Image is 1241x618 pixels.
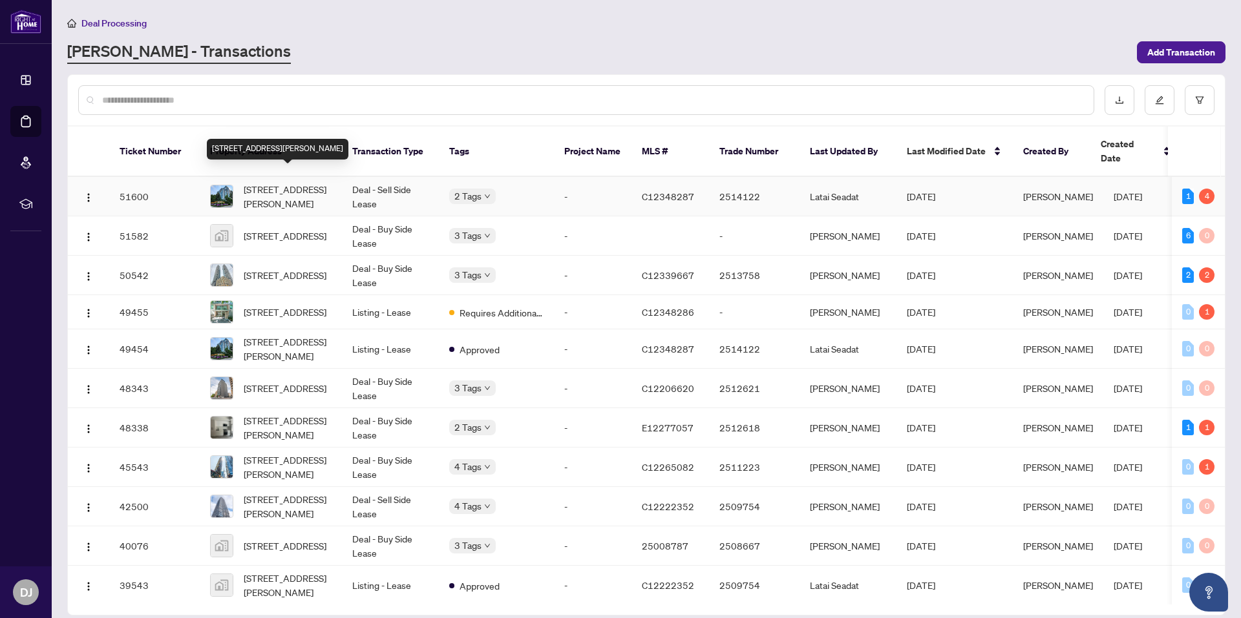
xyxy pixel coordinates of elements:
[211,377,233,399] img: thumbnail-img
[1199,499,1214,514] div: 0
[709,408,800,448] td: 2512618
[109,369,200,408] td: 48343
[78,186,99,207] button: Logo
[800,408,896,448] td: [PERSON_NAME]
[342,329,439,369] td: Listing - Lease
[244,381,326,395] span: [STREET_ADDRESS]
[211,185,233,207] img: thumbnail-img
[244,182,332,211] span: [STREET_ADDRESS][PERSON_NAME]
[200,127,342,177] th: Property Address
[1115,96,1124,105] span: download
[709,566,800,605] td: 2509754
[83,192,94,203] img: Logo
[1114,382,1142,394] span: [DATE]
[709,256,800,295] td: 2513758
[1199,538,1214,553] div: 0
[1185,85,1214,115] button: filter
[1023,382,1093,394] span: [PERSON_NAME]
[10,10,41,34] img: logo
[484,503,491,510] span: down
[907,343,935,355] span: [DATE]
[800,256,896,295] td: [PERSON_NAME]
[642,540,688,551] span: 25008787
[342,127,439,177] th: Transaction Type
[709,487,800,526] td: 2509754
[642,269,694,281] span: C12339667
[211,456,233,478] img: thumbnail-img
[454,538,482,553] span: 3 Tags
[554,487,631,526] td: -
[454,189,482,203] span: 2 Tags
[109,566,200,605] td: 39543
[460,342,500,356] span: Approved
[244,571,332,599] span: [STREET_ADDRESS][PERSON_NAME]
[907,306,935,318] span: [DATE]
[454,380,482,395] span: 3 Tags
[109,526,200,566] td: 40076
[1023,269,1093,281] span: [PERSON_NAME]
[1199,459,1214,475] div: 1
[642,422,694,433] span: E12277057
[109,177,200,216] td: 51600
[342,448,439,487] td: Deal - Buy Side Lease
[83,232,94,242] img: Logo
[1182,267,1194,283] div: 2
[709,526,800,566] td: 2508667
[554,216,631,256] td: -
[78,338,99,359] button: Logo
[554,369,631,408] td: -
[1182,304,1194,320] div: 0
[484,232,491,239] span: down
[460,579,500,593] span: Approved
[907,144,986,158] span: Last Modified Date
[484,424,491,431] span: down
[800,216,896,256] td: [PERSON_NAME]
[78,417,99,438] button: Logo
[1114,306,1142,318] span: [DATE]
[1199,341,1214,356] div: 0
[342,177,439,216] td: Deal - Sell Side Lease
[1182,538,1194,553] div: 0
[800,566,896,605] td: Latai Seadat
[78,457,99,477] button: Logo
[109,448,200,487] td: 45543
[83,424,94,434] img: Logo
[342,487,439,526] td: Deal - Sell Side Lease
[800,448,896,487] td: [PERSON_NAME]
[1195,96,1204,105] span: filter
[439,127,554,177] th: Tags
[342,526,439,566] td: Deal - Buy Side Lease
[1114,191,1142,202] span: [DATE]
[109,127,200,177] th: Ticket Number
[484,542,491,549] span: down
[709,448,800,487] td: 2511223
[1182,459,1194,475] div: 0
[83,271,94,282] img: Logo
[1013,127,1090,177] th: Created By
[907,382,935,394] span: [DATE]
[244,413,332,442] span: [STREET_ADDRESS][PERSON_NAME]
[907,500,935,512] span: [DATE]
[1199,228,1214,243] div: 0
[342,566,439,605] td: Listing - Lease
[1114,500,1142,512] span: [DATE]
[631,127,709,177] th: MLS #
[1114,230,1142,242] span: [DATE]
[1090,127,1181,177] th: Created Date
[484,464,491,470] span: down
[907,540,935,551] span: [DATE]
[1199,189,1214,204] div: 4
[342,369,439,408] td: Deal - Buy Side Lease
[1182,420,1194,435] div: 1
[1101,137,1155,165] span: Created Date
[1199,267,1214,283] div: 2
[907,191,935,202] span: [DATE]
[709,216,800,256] td: -
[83,345,94,355] img: Logo
[1023,579,1093,591] span: [PERSON_NAME]
[342,256,439,295] td: Deal - Buy Side Lease
[83,308,94,318] img: Logo
[211,264,233,286] img: thumbnail-img
[1114,343,1142,355] span: [DATE]
[1182,228,1194,243] div: 6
